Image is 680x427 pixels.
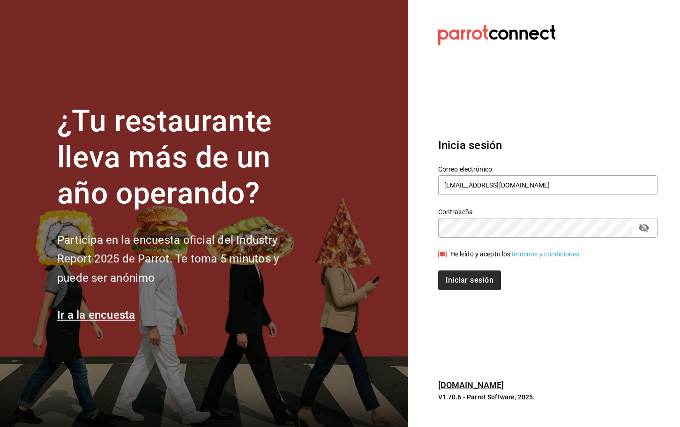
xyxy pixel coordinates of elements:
a: Ir a la encuesta [57,308,135,322]
div: He leído y acepto los [450,249,582,259]
h3: Inicia sesión [438,137,658,154]
button: passwordField [636,220,652,236]
h1: ¿Tu restaurante lleva más de un año operando? [57,104,310,211]
input: Ingresa tu correo electrónico [438,175,658,195]
p: V1.70.6 - Parrot Software, 2025. [438,392,658,402]
h2: Participa en la encuesta oficial del Industry Report 2025 de Parrot. Te toma 5 minutos y puede se... [57,231,310,288]
label: Contraseña [438,209,658,215]
label: Correo electrónico [438,166,658,172]
a: Términos y condiciones. [510,250,581,258]
button: Iniciar sesión [438,270,501,290]
a: [DOMAIN_NAME] [438,380,504,390]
